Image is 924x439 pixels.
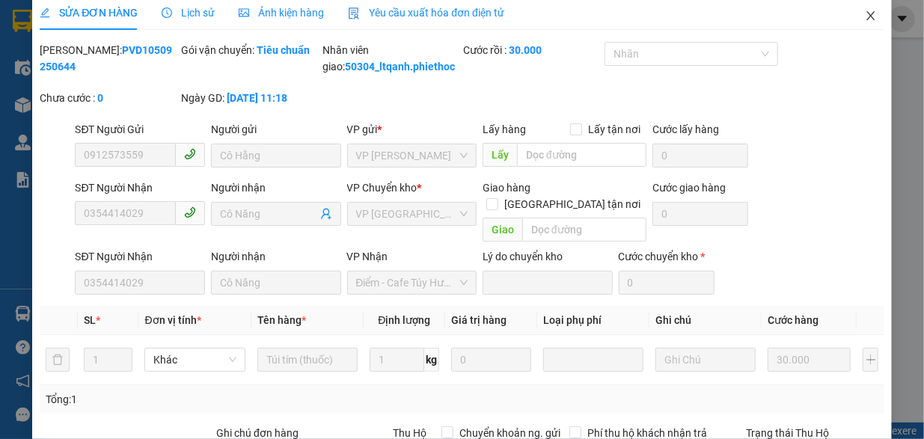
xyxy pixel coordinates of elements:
span: VP Thái Bình [356,203,468,225]
label: Cước giao hàng [652,182,726,194]
span: Lấy hàng [483,123,526,135]
b: [DATE] 11:18 [227,92,287,104]
span: user-add [320,208,332,220]
span: [GEOGRAPHIC_DATA] tận nơi [498,196,646,212]
span: Điểm - Cafe Túy Hường - Diêm Điền [356,271,468,294]
div: SĐT Người Nhận [75,179,205,196]
div: Cước chuyển kho [619,248,715,265]
span: phone [184,206,196,218]
span: close [865,10,877,22]
div: Ngày GD: [181,90,319,106]
span: Lấy tận nơi [582,121,646,138]
span: Ảnh kiện hàng [239,7,324,19]
span: Lấy [483,143,517,167]
span: Đơn vị tính [144,314,201,326]
b: Tiêu chuẩn [257,44,310,56]
div: Nhân viên giao: [322,42,461,75]
div: Người nhận [211,248,341,265]
div: Cước rồi : [463,42,602,58]
span: SỬA ĐƠN HÀNG [40,7,138,19]
span: Cước hàng [768,314,819,326]
span: Tên hàng [257,314,306,326]
div: Người gửi [211,121,341,138]
input: 0 [451,348,531,372]
div: Gói vận chuyển: [181,42,319,58]
span: VP Chuyển kho [347,182,417,194]
th: Loại phụ phí [537,306,649,335]
span: SL [84,314,96,326]
span: Thu Hộ [393,427,426,439]
div: [PERSON_NAME]: [40,42,178,75]
span: edit [40,7,50,18]
span: picture [239,7,249,18]
span: VP Phạm Văn Đồng [356,144,468,167]
th: Ghi chú [649,306,762,335]
input: 0 [768,348,851,372]
div: Lý do chuyển kho [483,248,613,265]
div: Chưa cước : [40,90,178,106]
input: Ghi Chú [655,348,756,372]
input: Dọc đường [517,143,646,167]
label: Ghi chú đơn hàng [216,427,299,439]
input: VD: Bàn, Ghế [257,348,358,372]
span: kg [424,348,439,372]
div: VP Nhận [347,248,477,265]
span: Giao hàng [483,182,530,194]
b: 30.000 [509,44,542,56]
button: delete [46,348,70,372]
span: clock-circle [162,7,172,18]
span: Giá trị hàng [451,314,507,326]
span: Lịch sử [162,7,215,19]
img: icon [348,7,360,19]
b: 0 [97,92,103,104]
button: plus [863,348,878,372]
div: SĐT Người Nhận [75,248,205,265]
input: Dọc đường [522,218,646,242]
input: Cước giao hàng [652,202,748,226]
label: Cước lấy hàng [652,123,719,135]
div: VP gửi [347,121,477,138]
span: Yêu cầu xuất hóa đơn điện tử [348,7,504,19]
div: Người nhận [211,179,341,196]
div: Tổng: 1 [46,391,358,408]
input: Cước lấy hàng [652,144,748,168]
span: Giao [483,218,522,242]
span: Khác [153,349,236,371]
b: 50304_ltqanh.phiethoc [345,61,455,73]
span: Định lượng [378,314,430,326]
div: SĐT Người Gửi [75,121,205,138]
span: phone [184,148,196,160]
